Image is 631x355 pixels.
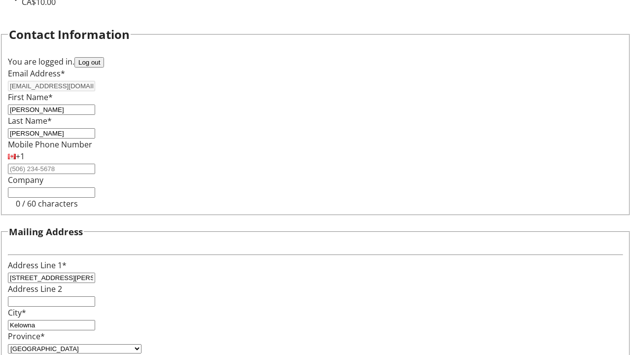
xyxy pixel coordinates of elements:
label: Address Line 1* [8,260,67,271]
input: (506) 234-5678 [8,164,95,174]
label: Last Name* [8,115,52,126]
label: First Name* [8,92,53,103]
label: Email Address* [8,68,65,79]
div: You are logged in. [8,56,623,68]
label: City* [8,307,26,318]
label: Province* [8,331,45,342]
input: City [8,320,95,330]
tr-character-limit: 0 / 60 characters [16,198,78,209]
input: Address [8,273,95,283]
label: Mobile Phone Number [8,139,92,150]
label: Address Line 2 [8,284,62,294]
button: Log out [74,57,104,68]
h2: Contact Information [9,26,130,43]
label: Company [8,175,43,185]
h3: Mailing Address [9,225,83,239]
